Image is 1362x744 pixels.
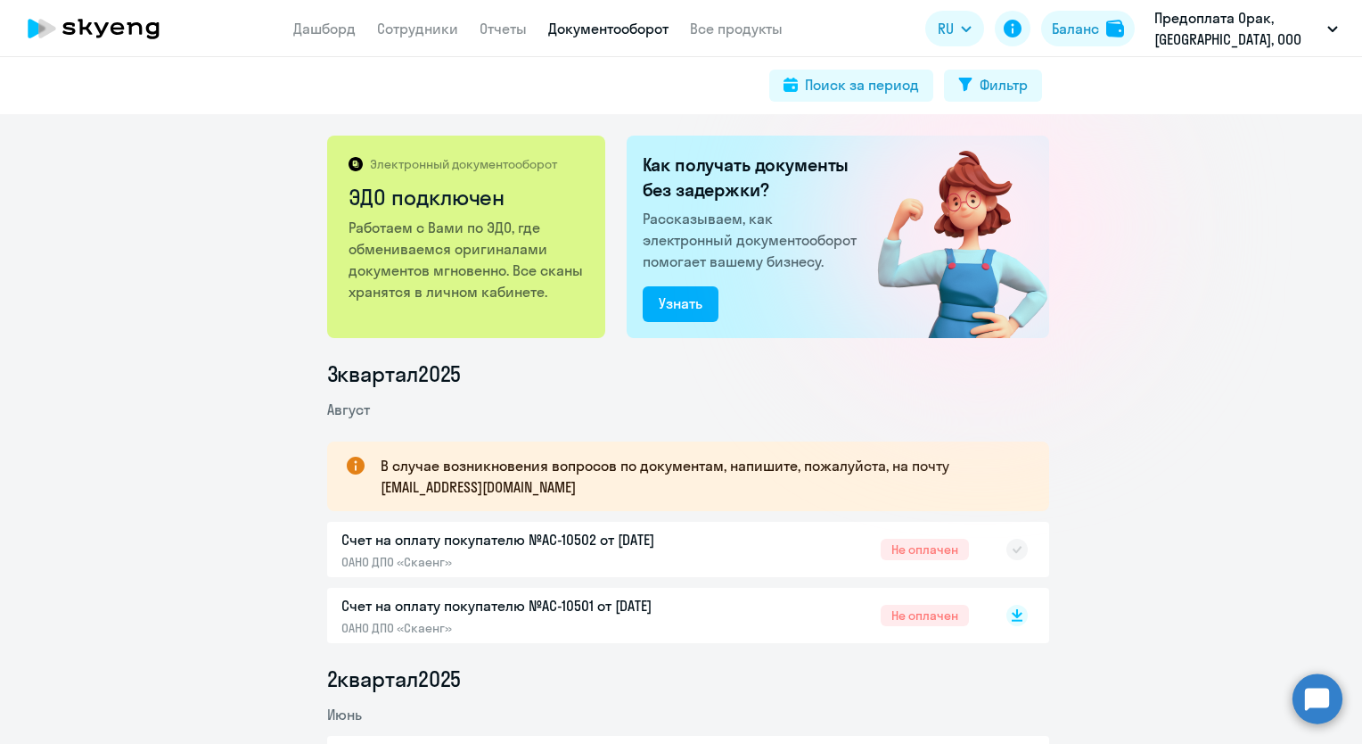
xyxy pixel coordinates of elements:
[805,74,919,95] div: Поиск за период
[480,20,527,37] a: Отчеты
[1052,18,1099,39] div: Баланс
[341,595,969,636] a: Счет на оплату покупателю №AC-10501 от [DATE]ОАНО ДПО «Скаенг»Не оплачен
[938,18,954,39] span: RU
[327,706,362,723] span: Июнь
[548,20,669,37] a: Документооборот
[643,208,864,272] p: Рассказываем, как электронный документооборот помогает вашему бизнесу.
[341,620,716,636] p: ОАНО ДПО «Скаенг»
[944,70,1042,102] button: Фильтр
[349,183,587,211] h2: ЭДО подключен
[349,217,587,302] p: Работаем с Вами по ЭДО, где обмениваемся оригиналами документов мгновенно. Все сканы хранятся в л...
[769,70,933,102] button: Поиск за период
[327,665,1049,693] li: 2 квартал 2025
[327,401,370,418] span: Август
[381,455,1017,498] p: В случае возникновения вопросов по документам, напишите, пожалуйста, на почту [EMAIL_ADDRESS][DOM...
[1106,20,1124,37] img: balance
[1041,11,1135,46] button: Балансbalance
[377,20,458,37] a: Сотрудники
[881,605,969,626] span: Не оплачен
[659,293,702,314] div: Узнать
[690,20,783,37] a: Все продукты
[643,286,718,322] button: Узнать
[327,360,1049,388] li: 3 квартал 2025
[980,74,1028,95] div: Фильтр
[1145,7,1347,50] button: Предоплата Орак, [GEOGRAPHIC_DATA], ООО
[293,20,356,37] a: Дашборд
[370,156,557,172] p: Электронный документооборот
[341,595,716,616] p: Счет на оплату покупателю №AC-10501 от [DATE]
[925,11,984,46] button: RU
[849,136,1049,338] img: connected
[643,153,864,203] h2: Как получать документы без задержки?
[1154,7,1320,50] p: Предоплата Орак, [GEOGRAPHIC_DATA], ООО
